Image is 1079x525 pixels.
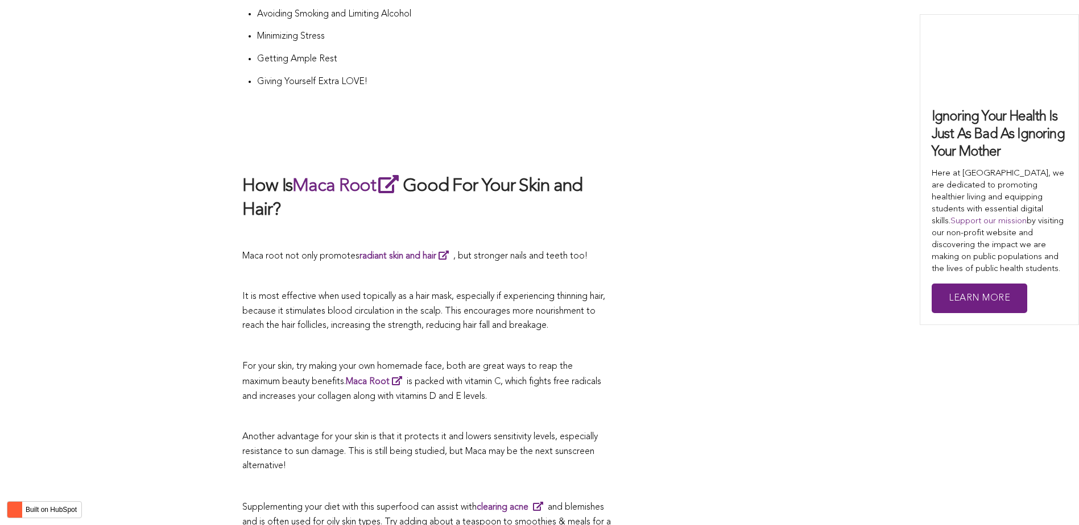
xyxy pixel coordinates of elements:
[477,503,548,512] a: clearing acne
[242,377,601,401] span: is packed with vitamin C, which fights free radicals and increases your collagen along with vitam...
[257,30,612,44] p: Minimizing Stress
[257,7,612,22] p: Avoiding Smoking and Limiting Alcohol
[242,252,588,261] span: Maca root not only promotes , but stronger nails and teeth too!
[7,501,82,518] button: Built on HubSpot
[346,377,390,386] span: Maca Root
[242,362,573,387] span: For your skin, try making your own homemade face, both are great ways to reap the maximum beauty ...
[7,503,21,516] img: HubSpot sprocket logo
[242,173,612,222] h2: How Is Good For Your Skin and Hair?
[346,377,407,386] a: Maca Root
[1022,470,1079,525] iframe: Chat Widget
[477,503,528,512] strong: clearing acne
[242,292,605,330] span: It is most effective when used topically as a hair mask, especially if experiencing thinning hair...
[257,75,612,90] p: Giving Yourself Extra LOVE!
[257,52,612,67] p: Getting Ample Rest
[932,284,1027,314] a: Learn More
[292,177,403,195] a: Maca Root
[359,252,453,261] a: radiant skin and hair
[21,502,81,517] label: Built on HubSpot
[242,432,598,470] span: Another advantage for your skin is that it protects it and lowers sensitivity levels, especially ...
